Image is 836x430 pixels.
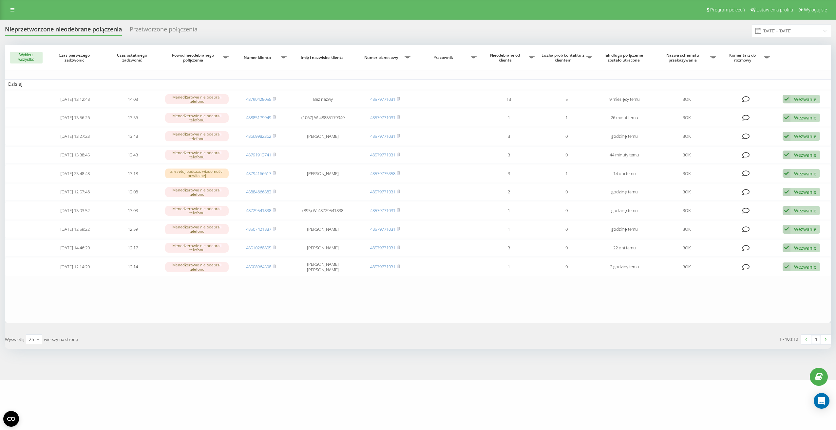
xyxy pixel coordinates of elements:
td: [DATE] 12:59:22 [46,221,104,238]
td: 0 [538,202,596,219]
td: [DATE] 13:03:52 [46,202,104,219]
div: Wezwanie [794,96,816,102]
div: Wezwanie [794,152,816,158]
div: Zresetuj podczas wiadomości powitalnej [165,169,229,178]
td: 44 minuty temu [596,146,654,164]
td: 1 [538,165,596,182]
td: BOK [654,258,720,276]
a: 1 [811,335,821,344]
span: Komentarz do rozmowy [723,53,764,63]
a: 48579771031 [370,207,395,213]
td: BOK [654,109,720,126]
div: Open Intercom Messenger [814,393,829,409]
td: 3 [480,146,538,164]
div: Menedżerowie nie odebrali telefonu [165,243,229,253]
div: Menedżerowie nie odebrali telefonu [165,113,229,123]
div: Wezwanie [794,207,816,214]
button: Open CMP widget [3,411,19,427]
td: [DATE] 12:57:46 [46,184,104,201]
a: 48579775358 [370,170,395,176]
td: godzinę temu [596,202,654,219]
div: Wezwanie [794,115,816,121]
a: 48579771031 [370,133,395,139]
td: Bez nazwy [290,91,356,108]
td: 1 [480,202,538,219]
td: 0 [538,258,596,276]
div: Menedżerowie nie odebrali telefonu [165,150,229,160]
td: 3 [480,239,538,257]
td: 13:48 [104,128,162,145]
td: [DATE] 13:38:45 [46,146,104,164]
td: 0 [538,128,596,145]
td: 13:43 [104,146,162,164]
div: 1 - 10 z 10 [779,336,798,342]
a: 48729541838 [246,207,271,213]
div: Wezwanie [794,170,816,177]
a: 48510268805 [246,245,271,251]
div: Menedżerowie nie odebrali telefonu [165,224,229,234]
td: [PERSON_NAME] [290,239,356,257]
td: 26 minut temu [596,109,654,126]
div: Nieprzetworzone nieodebrane połączenia [5,26,122,36]
td: 12:59 [104,221,162,238]
span: Liczba prób kontaktu z klientem [541,53,587,63]
div: Menedżerowie nie odebrali telefonu [165,94,229,104]
td: [DATE] 23:48:48 [46,165,104,182]
td: 13:08 [104,184,162,201]
td: (1067) W-48885179949 [290,109,356,126]
a: 48579771031 [370,152,395,158]
a: 48579771031 [370,189,395,195]
span: Nazwa schematu przekazywania [657,53,711,63]
a: 48669982362 [246,133,271,139]
td: godzinę temu [596,221,654,238]
td: 1 [538,109,596,126]
td: 14:03 [104,91,162,108]
a: 48579771031 [370,264,395,270]
td: 13 [480,91,538,108]
td: godzinę temu [596,184,654,201]
td: [DATE] 14:46:20 [46,239,104,257]
td: [PERSON_NAME] [290,221,356,238]
a: 48791913741 [246,152,271,158]
td: [DATE] 13:56:26 [46,109,104,126]
div: Wezwanie [794,133,816,139]
span: Jak długo połączenie zostało utracone [601,53,648,63]
td: 22 dni temu [596,239,654,257]
td: godzinę temu [596,128,654,145]
a: 48794166617 [246,170,271,176]
span: Ustawienia profilu [756,7,793,12]
td: BOK [654,128,720,145]
div: Wezwanie [794,264,816,270]
div: Menedżerowie nie odebrali telefonu [165,262,229,272]
a: 48579771031 [370,245,395,251]
td: [DATE] 12:14:20 [46,258,104,276]
td: 13:56 [104,109,162,126]
td: 13:18 [104,165,162,182]
span: Wyświetlij [5,336,24,342]
td: BOK [654,202,720,219]
a: 48508964398 [246,264,271,270]
a: 48790428055 [246,96,271,102]
a: 48507421887 [246,226,271,232]
td: 9 miesięcy temu [596,91,654,108]
span: Czas pierwszego zadzwonić [52,53,98,63]
td: [DATE] 13:27:23 [46,128,104,145]
td: BOK [654,239,720,257]
td: BOK [654,184,720,201]
span: Czas ostatniego zadzwonić [110,53,156,63]
span: Wyloguj się [804,7,827,12]
span: Program poleceń [710,7,745,12]
td: BOK [654,91,720,108]
td: 3 [480,128,538,145]
td: 1 [480,221,538,238]
td: 0 [538,146,596,164]
td: 0 [538,221,596,238]
a: 48579771031 [370,96,395,102]
td: 14 dni temu [596,165,654,182]
a: 48885179949 [246,115,271,120]
td: [DATE] 13:12:48 [46,91,104,108]
td: 0 [538,239,596,257]
td: 12:14 [104,258,162,276]
div: Wezwanie [794,226,816,232]
span: Numer klienta [236,55,281,60]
